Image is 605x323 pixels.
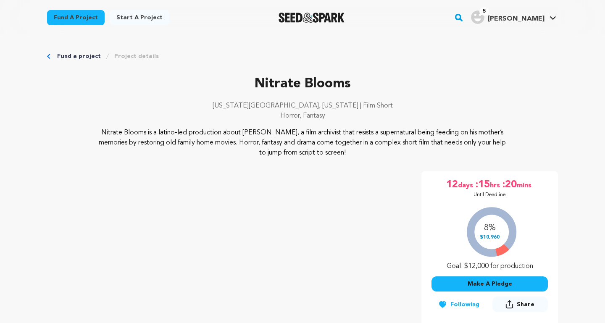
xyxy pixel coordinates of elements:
p: [US_STATE][GEOGRAPHIC_DATA], [US_STATE] | Film Short [47,101,558,111]
button: Make A Pledge [431,276,548,291]
div: Breadcrumb [47,52,558,60]
p: Nitrate Blooms is a latino-led production about [PERSON_NAME], a film archivist that resists a su... [98,128,507,158]
a: Fund a project [57,52,101,60]
span: Share [492,297,548,315]
span: :15 [475,178,490,192]
div: Gabriel Busaneli S.'s Profile [471,11,544,24]
p: Horror, Fantasy [47,111,558,121]
button: Following [431,297,486,312]
a: Fund a project [47,10,105,25]
a: Start a project [110,10,169,25]
span: [PERSON_NAME] [488,16,544,22]
a: Seed&Spark Homepage [279,13,345,23]
p: Until Deadline [473,192,506,198]
span: hrs [490,178,502,192]
img: Seed&Spark Logo Dark Mode [279,13,345,23]
span: :20 [502,178,517,192]
a: Project details [114,52,159,60]
span: days [458,178,475,192]
span: Gabriel Busaneli S.'s Profile [469,9,558,26]
p: Nitrate Blooms [47,74,558,94]
span: 5 [479,7,489,16]
button: Share [492,297,548,312]
span: 12 [446,178,458,192]
span: Share [517,300,534,309]
img: user.png [471,11,484,24]
span: mins [517,178,533,192]
a: Gabriel Busaneli S.'s Profile [469,9,558,24]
